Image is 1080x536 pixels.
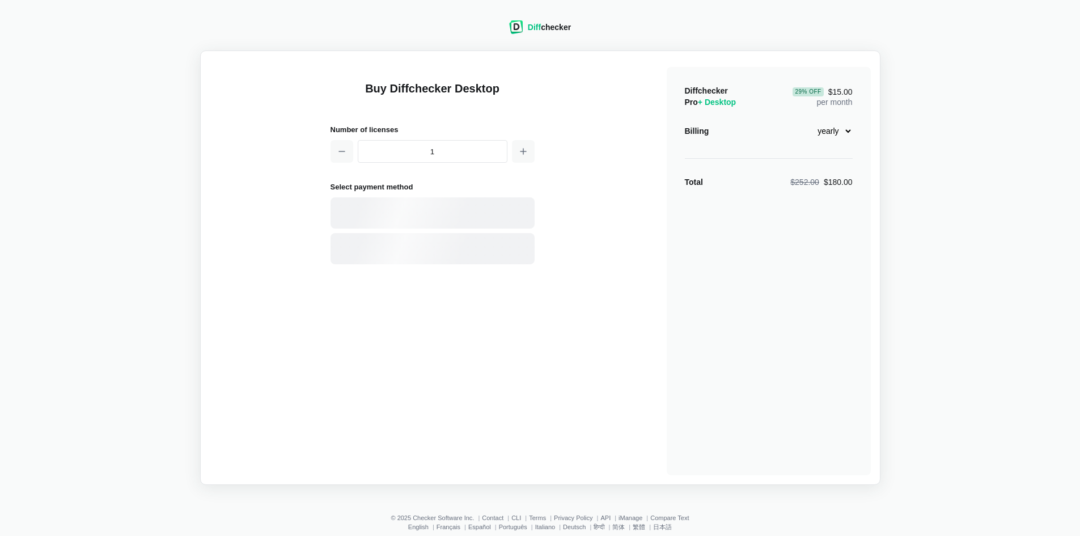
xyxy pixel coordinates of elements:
a: English [408,524,429,530]
a: Contact [482,514,503,521]
h1: Buy Diffchecker Desktop [331,81,535,110]
li: © 2025 Checker Software Inc. [391,514,482,521]
div: $180.00 [790,176,852,188]
a: Deutsch [563,524,586,530]
a: Diffchecker logoDiffchecker [509,27,571,36]
a: हिन्दी [594,524,604,530]
span: $15.00 [793,87,852,96]
a: Terms [529,514,546,521]
img: Diffchecker logo [509,20,523,34]
input: 1 [358,140,507,163]
a: Italiano [535,524,555,530]
a: 繁體 [633,524,645,530]
span: Diff [528,23,541,32]
div: Billing [685,125,709,137]
span: $252.00 [790,178,819,187]
a: 日本語 [653,524,672,530]
a: 简体 [612,524,625,530]
a: Français [437,524,460,530]
a: Português [499,524,527,530]
div: checker [528,22,571,33]
a: CLI [511,514,521,521]
span: Pro [685,98,736,107]
span: Diffchecker [685,86,728,95]
a: iManage [619,514,642,521]
a: Privacy Policy [554,514,592,521]
h2: Select payment method [331,181,535,193]
h2: Number of licenses [331,124,535,136]
strong: Total [685,178,703,187]
a: Compare Text [650,514,689,521]
div: per month [793,85,852,108]
div: 29 % Off [793,87,823,96]
a: API [600,514,611,521]
span: + Desktop [698,98,736,107]
a: Español [468,524,491,530]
